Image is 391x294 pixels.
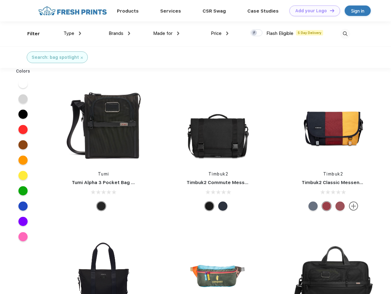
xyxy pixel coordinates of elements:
img: func=resize&h=266 [292,83,374,165]
div: Black [97,202,106,211]
div: Search: bag spotlight [32,54,79,61]
span: Made for [153,31,172,36]
a: Products [117,8,139,14]
img: more.svg [349,202,358,211]
div: Eco Bookish [322,202,331,211]
img: dropdown.png [128,32,130,35]
span: Price [211,31,222,36]
img: func=resize&h=266 [63,83,144,165]
div: Add your Logo [295,8,327,13]
a: Timbuk2 [208,171,229,176]
a: Tumi [98,171,109,176]
img: func=resize&h=266 [177,83,259,165]
div: Eco Nautical [218,202,227,211]
img: dropdown.png [177,32,179,35]
a: Timbuk2 Classic Messenger Bag [302,180,378,185]
img: desktop_search.svg [340,29,350,39]
a: Timbuk2 Commute Messenger Bag [187,180,269,185]
div: Eco Black [205,202,214,211]
span: 5 Day Delivery [296,30,323,36]
img: DT [330,9,334,12]
a: Timbuk2 [323,171,343,176]
div: Filter [27,30,40,37]
img: dropdown.png [79,32,81,35]
div: Eco Collegiate Red [335,202,345,211]
div: Eco Lightbeam [308,202,318,211]
img: fo%20logo%202.webp [37,6,109,16]
div: Sign in [351,7,364,14]
a: Tumi Alpha 3 Pocket Bag Small [72,180,144,185]
img: dropdown.png [226,32,228,35]
span: Brands [109,31,123,36]
div: Colors [11,68,35,74]
img: filter_cancel.svg [81,57,83,59]
span: Flash Eligible [266,31,293,36]
span: Type [64,31,74,36]
a: Sign in [345,6,371,16]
